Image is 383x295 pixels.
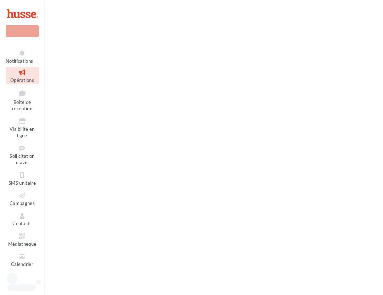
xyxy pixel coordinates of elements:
[6,190,39,207] a: Campagnes
[11,261,33,267] span: Calendrier
[12,221,32,227] span: Contacts
[9,180,36,186] span: SMS unitaire
[10,153,34,166] span: Sollicitation d'avis
[10,126,34,139] span: Visibilité en ligne
[6,211,39,228] a: Contacts
[8,241,37,247] span: Médiathèque
[12,99,32,112] span: Boîte de réception
[6,116,39,140] a: Visibilité en ligne
[6,143,39,167] a: Sollicitation d'avis
[6,87,39,113] a: Boîte de réception
[6,170,39,187] a: SMS unitaire
[6,58,33,64] span: Notifications
[10,77,34,83] span: Opérations
[6,67,39,84] a: Opérations
[10,200,35,206] span: Campagnes
[6,231,39,248] a: Médiathèque
[6,251,39,268] a: Calendrier
[6,25,39,37] div: Nouvelle campagne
